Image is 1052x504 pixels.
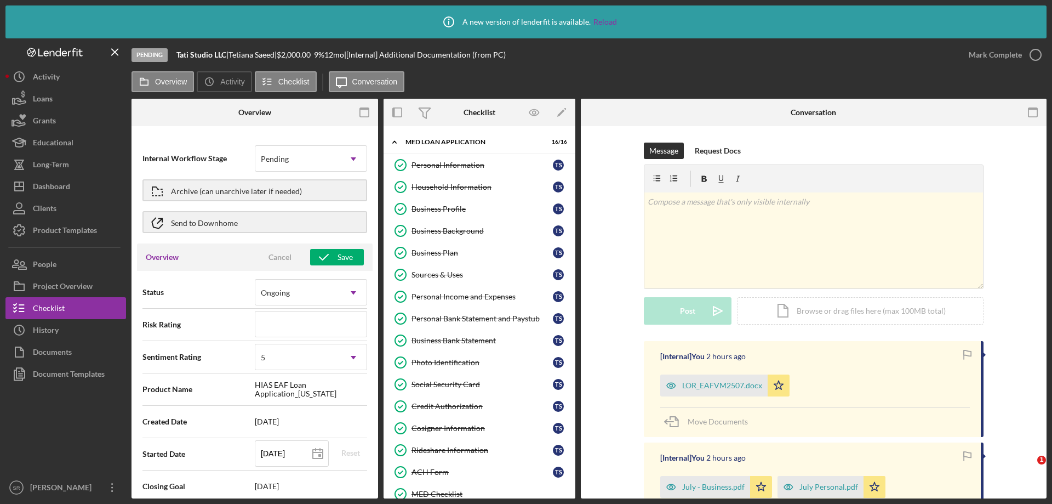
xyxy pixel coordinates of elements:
div: Business Plan [411,248,553,257]
span: Move Documents [688,417,748,426]
a: Sources & UsesTS [389,264,570,286]
div: 16 / 16 [547,139,567,145]
div: Household Information [411,183,553,191]
a: Business PlanTS [389,242,570,264]
div: T S [553,269,564,280]
div: Educational [33,132,73,156]
span: HIAS EAF Loan Application_[US_STATE] [255,381,367,398]
button: July - Business.pdf [660,476,772,498]
span: Closing Goal [142,481,255,492]
div: T S [553,423,564,434]
button: Post [644,297,731,325]
a: Loans [5,88,126,110]
div: T S [553,467,564,478]
h3: Overview [146,252,179,263]
div: [PERSON_NAME] [27,477,99,501]
div: Long-Term [33,154,69,178]
button: Long-Term [5,154,126,175]
div: 5 [261,353,265,362]
button: July Personal.pdf [777,476,885,498]
span: Internal Workflow Stage [142,153,255,164]
iframe: Intercom live chat [1015,456,1041,482]
div: Business Profile [411,205,553,213]
div: T S [553,247,564,258]
div: Clients [33,197,56,222]
a: Personal InformationTS [389,154,570,176]
button: Conversation [329,71,405,92]
div: Mark Complete [969,44,1022,66]
div: July - Business.pdf [682,483,745,491]
button: Activity [5,66,126,88]
span: Created Date [142,416,255,427]
div: T S [553,182,564,192]
div: Rideshare Information [411,446,553,455]
a: Business ProfileTS [389,198,570,220]
button: Move Documents [660,408,759,435]
button: Activity [197,71,251,92]
button: Overview [131,71,194,92]
button: Request Docs [689,143,746,159]
div: T S [553,335,564,346]
a: Personal Income and ExpensesTS [389,286,570,308]
div: Cosigner Information [411,424,553,433]
button: Project Overview [5,275,126,297]
a: Personal Bank Statement and PaystubTS [389,308,570,330]
button: Educational [5,132,126,154]
a: ACH FormTS [389,461,570,483]
a: Photo IdentificationTS [389,352,570,373]
div: Personal Bank Statement and Paystub [411,314,553,323]
span: Status [142,287,255,298]
label: Overview [155,77,187,86]
button: Document Templates [5,363,126,385]
div: A new version of lenderfit is available. [435,8,617,36]
div: Product Templates [33,219,97,244]
div: Credit Authorization [411,402,553,411]
div: Conversation [791,108,836,117]
span: Product Name [142,384,255,395]
div: Loans [33,88,53,112]
div: Reset [341,445,360,461]
div: 12 mo [324,50,344,59]
button: People [5,253,126,275]
div: Pending [261,155,289,163]
button: Checklist [5,297,126,319]
div: Document Templates [33,363,105,388]
div: Business Background [411,226,553,235]
div: Request Docs [695,143,741,159]
a: Clients [5,197,126,219]
div: T S [553,313,564,324]
label: Checklist [278,77,310,86]
div: T S [553,291,564,302]
div: Send to Downhome [171,212,238,232]
span: 1 [1037,456,1046,465]
a: Reload [593,18,617,26]
div: LOR_EAFVM2507.docx [682,381,762,390]
div: Checklist [464,108,495,117]
div: Social Security Card [411,380,553,389]
button: Product Templates [5,219,126,241]
div: Dashboard [33,175,70,200]
div: T S [553,225,564,236]
div: Save [338,249,353,265]
div: [Internal] You [660,454,705,462]
div: Personal Information [411,161,553,169]
div: Cancel [268,249,291,265]
label: Conversation [352,77,398,86]
time: 2025-08-13 12:37 [706,454,746,462]
button: SR[PERSON_NAME] [5,477,126,499]
div: T S [553,357,564,368]
button: Send to Downhome [142,211,367,233]
div: Business Bank Statement [411,336,553,345]
div: Message [649,143,678,159]
div: Project Overview [33,275,93,300]
a: Credit AuthorizationTS [389,395,570,417]
b: Tati Studio LLC [176,50,226,59]
div: Ongoing [261,288,290,297]
button: Message [644,143,684,159]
